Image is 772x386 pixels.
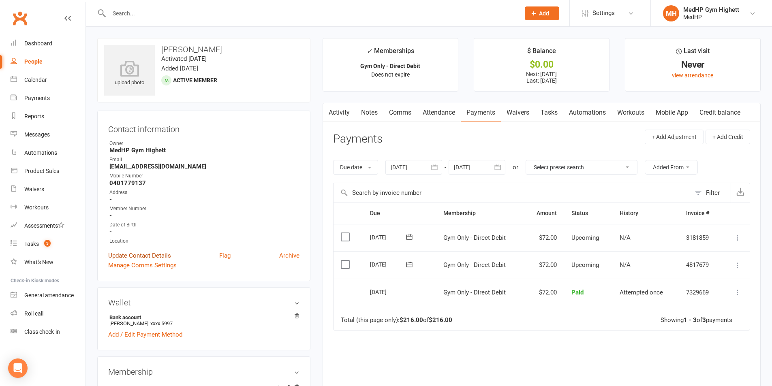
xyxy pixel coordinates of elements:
[109,179,299,187] strong: 0401779137
[679,251,722,279] td: 4817679
[370,231,407,243] div: [DATE]
[341,317,452,324] div: Total (this page only): of
[612,203,679,224] th: History
[443,261,506,269] span: Gym Only - Direct Debit
[11,323,86,341] a: Class kiosk mode
[24,259,53,265] div: What's New
[679,224,722,252] td: 3181859
[706,130,750,144] button: + Add Credit
[370,258,407,271] div: [DATE]
[429,316,452,324] strong: $216.00
[24,77,47,83] div: Calendar
[706,188,720,198] div: Filter
[11,305,86,323] a: Roll call
[108,251,171,260] a: Update Contact Details
[443,289,506,296] span: Gym Only - Direct Debit
[11,126,86,144] a: Messages
[11,180,86,198] a: Waivers
[363,203,436,224] th: Due
[108,298,299,307] h3: Wallet
[592,4,615,22] span: Settings
[513,162,518,172] div: or
[109,189,299,196] div: Address
[11,253,86,271] a: What's New
[11,162,86,180] a: Product Sales
[108,260,177,270] a: Manage Comms Settings
[333,160,378,175] button: Due date
[683,13,739,21] div: MedHP
[108,367,299,376] h3: Membership
[24,241,39,247] div: Tasks
[24,186,44,192] div: Waivers
[44,240,51,247] span: 3
[535,103,563,122] a: Tasks
[11,286,86,305] a: General attendance kiosk mode
[501,103,535,122] a: Waivers
[333,133,383,145] h3: Payments
[334,183,691,203] input: Search by invoice number
[11,217,86,235] a: Assessments
[564,203,612,224] th: Status
[24,168,59,174] div: Product Sales
[481,60,602,69] div: $0.00
[524,251,564,279] td: $72.00
[109,314,295,320] strong: Bank account
[161,55,207,62] time: Activated [DATE]
[109,228,299,235] strong: -
[694,103,746,122] a: Credit balance
[539,10,549,17] span: Add
[24,131,50,138] div: Messages
[8,358,28,378] div: Open Intercom Messenger
[108,330,182,339] a: Add / Edit Payment Method
[645,130,704,144] button: + Add Adjustment
[524,279,564,306] td: $72.00
[370,286,407,298] div: [DATE]
[109,205,299,213] div: Member Number
[173,77,217,83] span: Active member
[109,163,299,170] strong: [EMAIL_ADDRESS][DOMAIN_NAME]
[24,328,60,335] div: Class check-in
[219,251,231,260] a: Flag
[11,89,86,107] a: Payments
[11,71,86,89] a: Calendar
[104,45,304,54] h3: [PERSON_NAME]
[371,71,410,78] span: Does not expire
[571,261,599,269] span: Upcoming
[11,235,86,253] a: Tasks 3
[383,103,417,122] a: Comms
[109,237,299,245] div: Location
[683,6,739,13] div: MedHP Gym Highett
[571,234,599,241] span: Upcoming
[107,8,514,19] input: Search...
[417,103,461,122] a: Attendance
[527,46,556,60] div: $ Balance
[367,47,372,55] i: ✓
[563,103,612,122] a: Automations
[645,160,698,175] button: Added From
[443,234,506,241] span: Gym Only - Direct Debit
[679,279,722,306] td: 7329669
[702,316,706,324] strong: 3
[524,203,564,224] th: Amount
[650,103,694,122] a: Mobile App
[279,251,299,260] a: Archive
[24,310,43,317] div: Roll call
[672,72,713,79] a: view attendance
[436,203,524,224] th: Membership
[11,107,86,126] a: Reports
[620,289,663,296] span: Attempted once
[620,234,631,241] span: N/A
[676,46,710,60] div: Last visit
[109,140,299,147] div: Owner
[633,60,753,69] div: Never
[24,149,57,156] div: Automations
[461,103,501,122] a: Payments
[10,8,30,28] a: Clubworx
[11,34,86,53] a: Dashboard
[679,203,722,224] th: Invoice #
[24,40,52,47] div: Dashboard
[661,317,732,324] div: Showing of payments
[24,95,50,101] div: Payments
[24,204,49,211] div: Workouts
[684,316,697,324] strong: 1 - 3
